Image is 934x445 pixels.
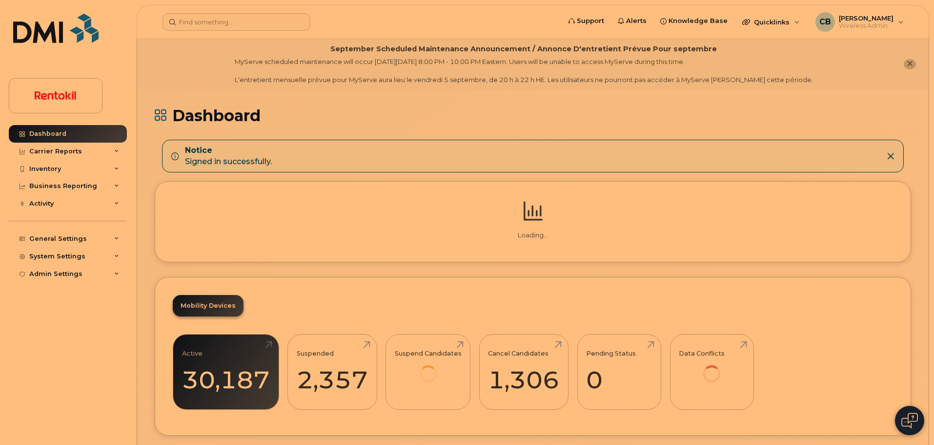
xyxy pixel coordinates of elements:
[297,340,368,404] a: Suspended 2,357
[185,145,272,156] strong: Notice
[586,340,652,404] a: Pending Status 0
[173,231,893,240] p: Loading...
[904,59,916,69] button: close notification
[488,340,559,404] a: Cancel Candidates 1,306
[235,57,813,85] div: MyServe scheduled maintenance will occur [DATE][DATE] 8:00 PM - 10:00 PM Eastern. Users will be u...
[901,413,918,428] img: Open chat
[679,340,745,396] a: Data Conflicts
[182,340,270,404] a: Active 30,187
[330,44,717,54] div: September Scheduled Maintenance Announcement / Annonce D'entretient Prévue Pour septembre
[185,145,272,168] div: Signed in successfully.
[173,295,244,317] a: Mobility Devices
[395,340,462,396] a: Suspend Candidates
[155,107,911,124] h1: Dashboard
